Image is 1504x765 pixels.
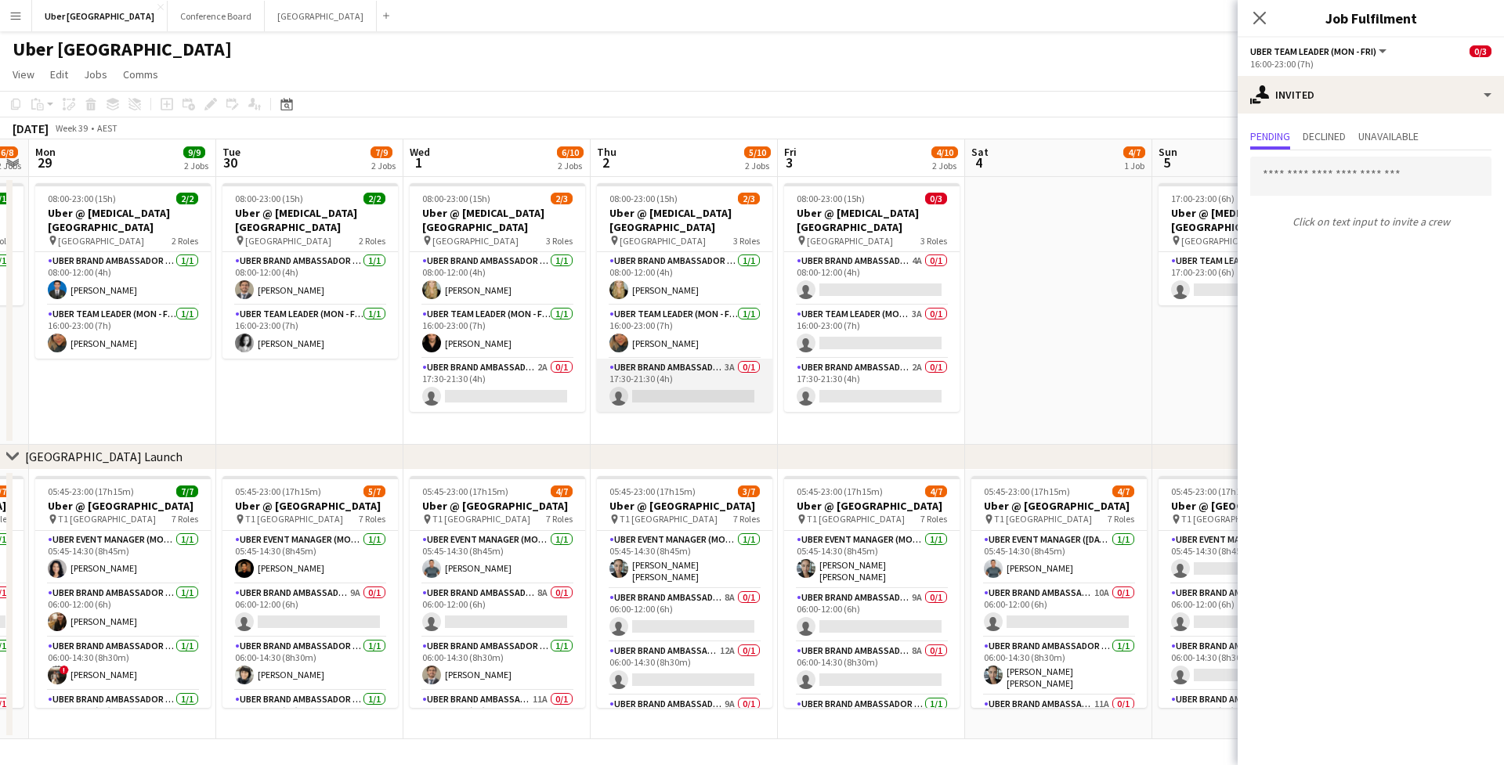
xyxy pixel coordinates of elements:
a: Comms [117,64,164,85]
span: 2/2 [176,193,198,204]
span: 2/2 [363,193,385,204]
button: Uber Team Leader (Mon - Fri) [1250,45,1389,57]
app-job-card: 08:00-23:00 (15h)2/2Uber @ [MEDICAL_DATA][GEOGRAPHIC_DATA] [GEOGRAPHIC_DATA]2 RolesUBER Brand Amb... [35,183,211,359]
span: 30 [220,153,240,171]
span: 2 [595,153,616,171]
span: 9/9 [183,146,205,158]
app-card-role: UBER Brand Ambassador ([PERSON_NAME])1/107:00-13:00 (6h) [222,691,398,744]
app-card-role: UBER Brand Ambassador ([PERSON_NAME])1/107:00-13:00 (6h) [35,691,211,744]
h3: Uber @ [GEOGRAPHIC_DATA] [597,499,772,513]
div: Invited [1238,76,1504,114]
div: 2 Jobs [745,160,770,171]
span: T1 [GEOGRAPHIC_DATA] [245,513,343,525]
span: 7/9 [371,146,392,158]
span: Edit [50,67,68,81]
button: Uber [GEOGRAPHIC_DATA] [32,1,168,31]
div: 2 Jobs [558,160,583,171]
app-card-role: Uber Team Leader (Mon - Fri)3A0/116:00-23:00 (7h) [784,305,960,359]
h1: Uber [GEOGRAPHIC_DATA] [13,38,232,61]
span: [GEOGRAPHIC_DATA] [58,235,144,247]
span: 4 [969,153,989,171]
div: 2 Jobs [184,160,208,171]
app-card-role: UBER Brand Ambassador ([PERSON_NAME])1/106:00-14:30 (8h30m)[PERSON_NAME] [410,637,585,691]
app-job-card: 08:00-23:00 (15h)2/2Uber @ [MEDICAL_DATA][GEOGRAPHIC_DATA] [GEOGRAPHIC_DATA]2 RolesUBER Brand Amb... [222,183,398,359]
span: T1 [GEOGRAPHIC_DATA] [432,513,530,525]
h3: Uber @ [MEDICAL_DATA][GEOGRAPHIC_DATA] [410,206,585,234]
app-card-role: Uber Team Leader (Mon - Fri)1/116:00-23:00 (7h)[PERSON_NAME] [35,305,211,359]
span: T1 [GEOGRAPHIC_DATA] [58,513,156,525]
app-card-role: UBER Brand Ambassador ([PERSON_NAME])1/106:00-14:30 (8h30m)![PERSON_NAME] [35,637,211,691]
span: Thu [597,145,616,159]
span: 5/7 [363,485,385,497]
a: View [6,64,41,85]
span: 05:45-23:00 (17h15m) [797,485,883,497]
span: 08:00-23:00 (15h) [797,193,865,204]
span: 7 Roles [733,513,760,525]
span: 3 Roles [546,235,573,247]
span: Unavailable [1358,131,1419,142]
app-card-role: UBER Event Manager (Mon - Fri)1/105:45-14:30 (8h45m)[PERSON_NAME] [PERSON_NAME] [784,531,960,589]
span: 05:45-23:00 (17h15m) [422,485,508,497]
h3: Uber @ [MEDICAL_DATA][GEOGRAPHIC_DATA] [35,206,211,234]
a: Jobs [78,64,114,85]
span: [GEOGRAPHIC_DATA] [807,235,893,247]
app-job-card: 05:45-23:00 (17h15m)5/7Uber @ [GEOGRAPHIC_DATA] T1 [GEOGRAPHIC_DATA]7 RolesUBER Event Manager (Mo... [222,476,398,708]
app-card-role: Uber Team Leader (Mon - Fri)1/116:00-23:00 (7h)[PERSON_NAME] [410,305,585,359]
span: Jobs [84,67,107,81]
app-card-role: UBER Brand Ambassador ([PERSON_NAME])4A0/108:00-12:00 (4h) [784,252,960,305]
app-job-card: 05:45-23:00 (17h15m)4/7Uber @ [GEOGRAPHIC_DATA] T1 [GEOGRAPHIC_DATA]7 RolesUBER Event Manager (Mo... [784,476,960,708]
span: 1 [407,153,430,171]
app-card-role: UBER Brand Ambassador ([DATE])15A0/106:00-14:30 (8h30m) [1159,637,1334,691]
span: Week 39 [52,122,91,134]
h3: Uber @ [GEOGRAPHIC_DATA] [222,499,398,513]
span: 3 Roles [733,235,760,247]
span: 0/3 [925,193,947,204]
app-card-role: UBER Event Manager (Mon - Fri)1/105:45-14:30 (8h45m)[PERSON_NAME] [410,531,585,584]
app-job-card: 05:45-23:00 (17h15m)4/7Uber @ [GEOGRAPHIC_DATA] T1 [GEOGRAPHIC_DATA]7 RolesUBER Event Manager ([D... [971,476,1147,708]
h3: Uber @ [MEDICAL_DATA][GEOGRAPHIC_DATA] [222,206,398,234]
app-job-card: 05:45-23:00 (17h15m)3/7Uber @ [GEOGRAPHIC_DATA] T1 [GEOGRAPHIC_DATA]7 RolesUBER Event Manager (Mo... [597,476,772,708]
app-job-card: 05:45-23:00 (17h15m)4/7Uber @ [GEOGRAPHIC_DATA] T1 [GEOGRAPHIC_DATA]7 RolesUBER Event Manager (Mo... [410,476,585,708]
app-card-role: UBER Brand Ambassador ([DATE])1/106:00-14:30 (8h30m)[PERSON_NAME] [PERSON_NAME] [971,637,1147,695]
app-card-role: UBER Brand Ambassador ([PERSON_NAME])1/108:00-12:00 (4h)[PERSON_NAME] [410,252,585,305]
app-card-role: UBER Brand Ambassador ([PERSON_NAME])9A0/106:00-12:00 (6h) [784,589,960,642]
span: T1 [GEOGRAPHIC_DATA] [1181,513,1279,525]
span: 6/10 [557,146,584,158]
app-card-role: UBER Event Manager (Mon - Fri)1/105:45-14:30 (8h45m)[PERSON_NAME] [222,531,398,584]
app-card-role: UBER Brand Ambassador ([PERSON_NAME])1/1 [784,695,960,749]
span: 3 [782,153,797,171]
span: 7 Roles [546,513,573,525]
span: [GEOGRAPHIC_DATA] [432,235,519,247]
span: 4/7 [925,485,947,497]
span: 05:45-23:00 (17h15m) [235,485,321,497]
span: 7/7 [176,485,198,497]
div: [GEOGRAPHIC_DATA] Launch [25,449,183,464]
span: 08:00-23:00 (15h) [48,193,116,204]
span: 29 [33,153,56,171]
app-card-role: UBER Brand Ambassador ([DATE])15A0/107:00-13:00 (6h) [1159,691,1334,744]
app-card-role: UBER Brand Ambassador ([PERSON_NAME])12A0/106:00-14:30 (8h30m) [597,642,772,695]
span: 2 Roles [359,235,385,247]
span: 3 Roles [920,235,947,247]
div: [DATE] [13,121,49,136]
h3: Uber @ [MEDICAL_DATA][GEOGRAPHIC_DATA] [784,206,960,234]
span: 05:45-23:00 (17h15m) [984,485,1070,497]
span: [GEOGRAPHIC_DATA] [620,235,706,247]
span: ! [60,666,69,675]
app-job-card: 17:00-23:00 (6h)0/1Uber @ [MEDICAL_DATA][GEOGRAPHIC_DATA] [GEOGRAPHIC_DATA]1 RoleUber Team Leader... [1159,183,1334,305]
app-job-card: 05:45-23:00 (17h15m)1/7Uber @ [GEOGRAPHIC_DATA] T1 [GEOGRAPHIC_DATA]7 RolesUBER Event Manager ([D... [1159,476,1334,708]
button: [GEOGRAPHIC_DATA] [265,1,377,31]
app-card-role: UBER Brand Ambassador ([PERSON_NAME])1/108:00-12:00 (4h)[PERSON_NAME] [597,252,772,305]
span: Sun [1159,145,1177,159]
span: Comms [123,67,158,81]
span: 2/3 [738,193,760,204]
app-job-card: 05:45-23:00 (17h15m)7/7Uber @ [GEOGRAPHIC_DATA] T1 [GEOGRAPHIC_DATA]7 RolesUBER Event Manager (Mo... [35,476,211,708]
span: 05:45-23:00 (17h15m) [609,485,696,497]
app-card-role: Uber Team Leader (Mon - Fri)1/116:00-23:00 (7h)[PERSON_NAME] [222,305,398,359]
span: 5 [1156,153,1177,171]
